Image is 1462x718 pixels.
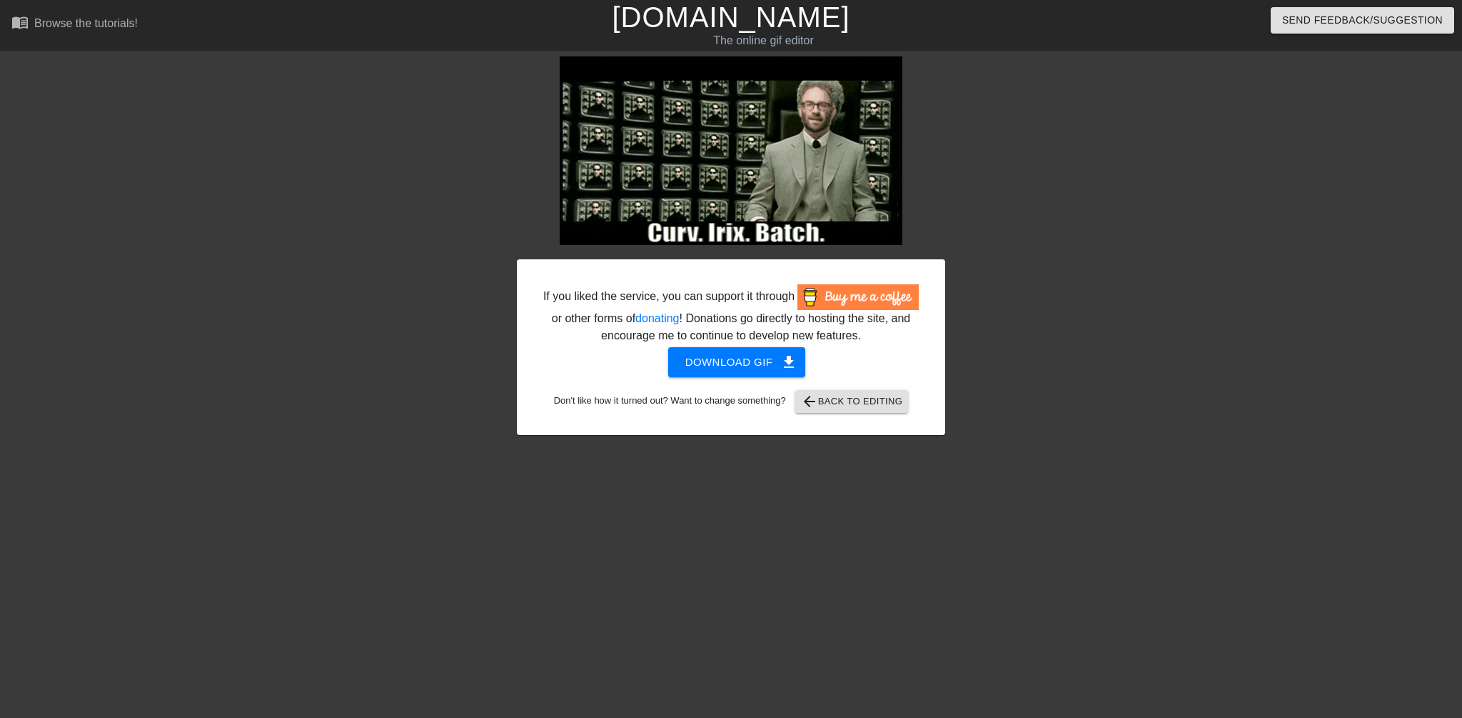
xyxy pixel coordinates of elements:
[34,17,138,29] div: Browse the tutorials!
[539,390,923,413] div: Don't like how it turned out? Want to change something?
[495,32,1033,49] div: The online gif editor
[612,1,850,33] a: [DOMAIN_NAME]
[11,14,29,31] span: menu_book
[1282,11,1443,29] span: Send Feedback/Suggestion
[11,14,138,36] a: Browse the tutorials!
[685,353,789,372] span: Download gif
[560,56,902,245] img: obKIS7CX.gif
[780,354,797,371] span: get_app
[542,284,920,344] div: If you liked the service, you can support it through or other forms of ! Donations go directly to...
[801,393,818,410] span: arrow_back
[795,390,909,413] button: Back to Editing
[801,393,903,410] span: Back to Editing
[668,347,806,377] button: Download gif
[657,355,806,367] a: Download gif
[635,312,679,324] a: donating
[1271,7,1454,34] button: Send Feedback/Suggestion
[797,284,919,310] img: Buy Me A Coffee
